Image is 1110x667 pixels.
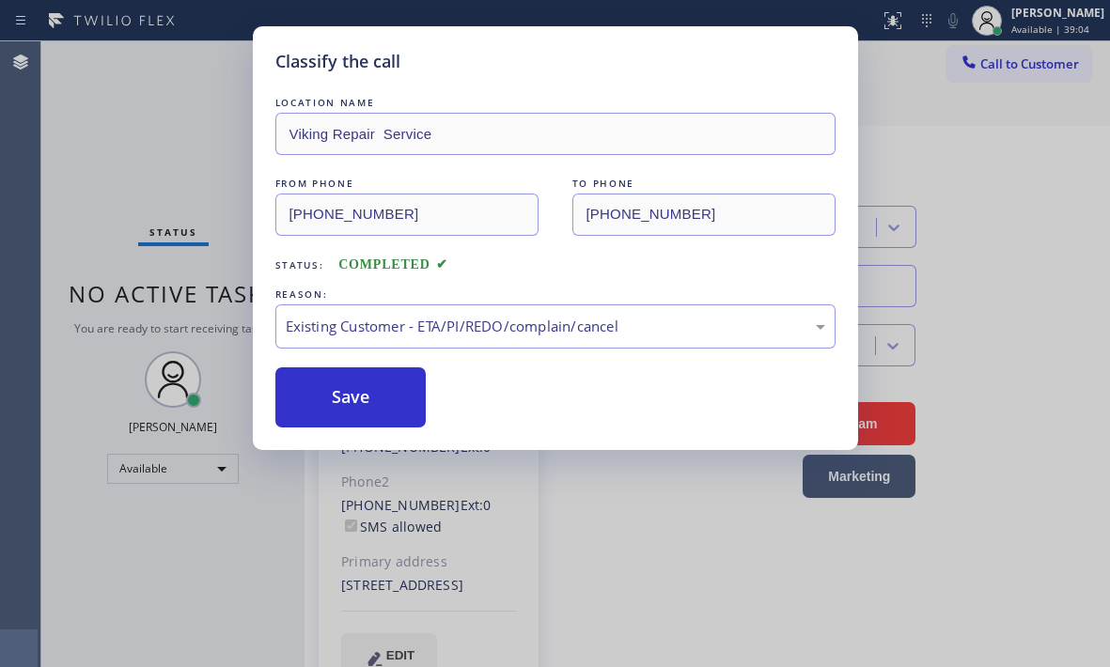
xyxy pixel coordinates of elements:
[338,257,447,271] span: COMPLETED
[286,316,825,337] div: Existing Customer - ETA/PI/REDO/complain/cancel
[275,93,836,113] div: LOCATION NAME
[275,174,539,194] div: FROM PHONE
[275,258,324,271] span: Status:
[572,174,836,194] div: TO PHONE
[275,194,539,236] input: From phone
[275,49,400,74] h5: Classify the call
[572,194,836,236] input: To phone
[275,285,836,304] div: REASON:
[275,367,427,427] button: Save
